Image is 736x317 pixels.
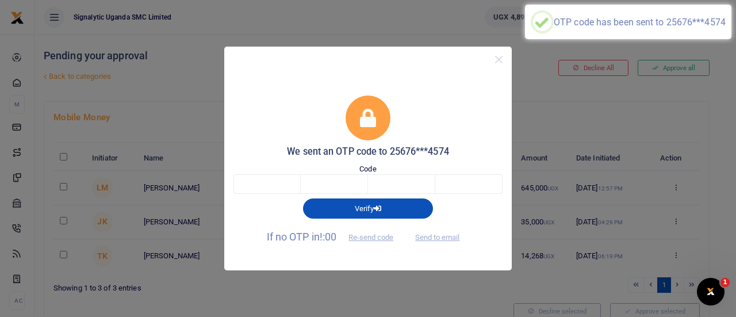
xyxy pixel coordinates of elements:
[490,51,507,68] button: Close
[554,17,726,28] div: OTP code has been sent to 25676***4574
[359,163,376,175] label: Code
[303,198,433,218] button: Verify
[320,231,336,243] span: !:00
[267,231,404,243] span: If no OTP in
[720,278,730,287] span: 1
[233,146,503,158] h5: We sent an OTP code to 25676***4574
[697,278,724,305] iframe: Intercom live chat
